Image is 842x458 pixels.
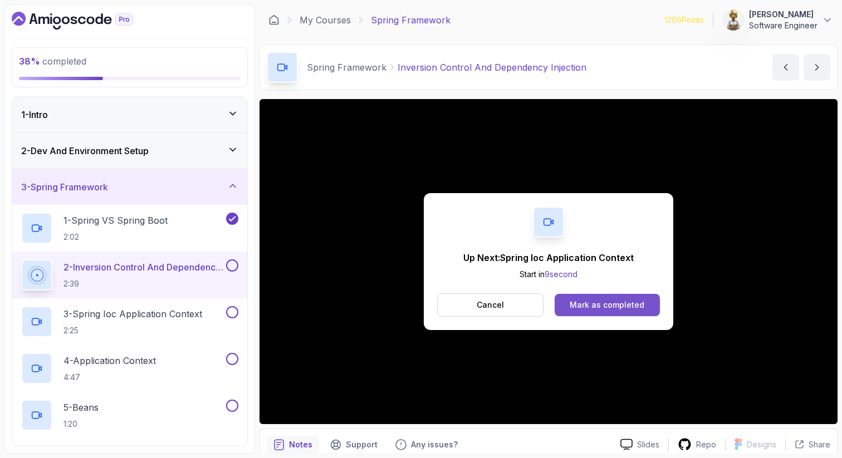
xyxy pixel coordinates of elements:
button: 2-Dev And Environment Setup [12,133,247,169]
p: 2:39 [63,278,224,289]
p: Up Next: Spring Ioc Application Context [463,251,634,264]
p: 1 - Spring VS Spring Boot [63,214,168,227]
button: Cancel [437,293,544,317]
p: Software Engineer [749,20,817,31]
button: 3-Spring Ioc Application Context2:25 [21,306,238,337]
p: Inversion Control And Dependency Injection [398,61,586,74]
button: Support button [324,436,384,454]
span: 9 second [545,269,577,279]
button: Feedback button [389,436,464,454]
div: Mark as completed [570,299,644,311]
img: user profile image [723,9,744,31]
p: 2 - Inversion Control And Dependency Injection [63,260,224,274]
a: Slides [611,439,668,450]
a: Dashboard [12,12,159,29]
p: [PERSON_NAME] [749,9,817,20]
h3: 1 - Intro [21,108,48,121]
a: My Courses [300,13,351,27]
p: Notes [289,439,312,450]
button: 1-Spring VS Spring Boot2:02 [21,213,238,244]
p: Any issues? [411,439,458,450]
p: 4:47 [63,372,156,383]
a: Dashboard [268,14,280,26]
span: completed [19,56,86,67]
button: previous content [772,54,799,81]
button: 2-Inversion Control And Dependency Injection2:39 [21,259,238,290]
p: Spring Framework [307,61,386,74]
p: 1:20 [63,418,99,430]
p: Support [346,439,378,450]
p: Start in [463,269,634,280]
button: next content [804,54,830,81]
h3: 2 - Dev And Environment Setup [21,144,149,157]
p: 4 - Application Context [63,354,156,367]
button: 4-Application Context4:47 [21,353,238,384]
p: 2:25 [63,325,202,336]
button: 5-Beans1:20 [21,400,238,431]
p: Slides [637,439,659,450]
p: Share [809,439,830,450]
p: 5 - Beans [63,401,99,414]
p: Spring Framework [371,13,451,27]
p: 1206 Points [664,14,704,26]
button: 3-Spring Framework [12,169,247,205]
button: notes button [267,436,319,454]
h3: 3 - Spring Framework [21,180,108,194]
button: user profile image[PERSON_NAME]Software Engineer [722,9,833,31]
a: Repo [669,437,725,451]
p: 2:02 [63,232,168,243]
p: Designs [747,439,776,450]
button: Mark as completed [555,294,660,316]
p: 3 - Spring Ioc Application Context [63,307,202,321]
span: 38 % [19,56,40,67]
button: Share [785,439,830,450]
button: 1-Intro [12,97,247,132]
p: Cancel [477,299,504,311]
iframe: 2 - Inversion Control and Dependency Injection [260,99,838,424]
p: Repo [696,439,716,450]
